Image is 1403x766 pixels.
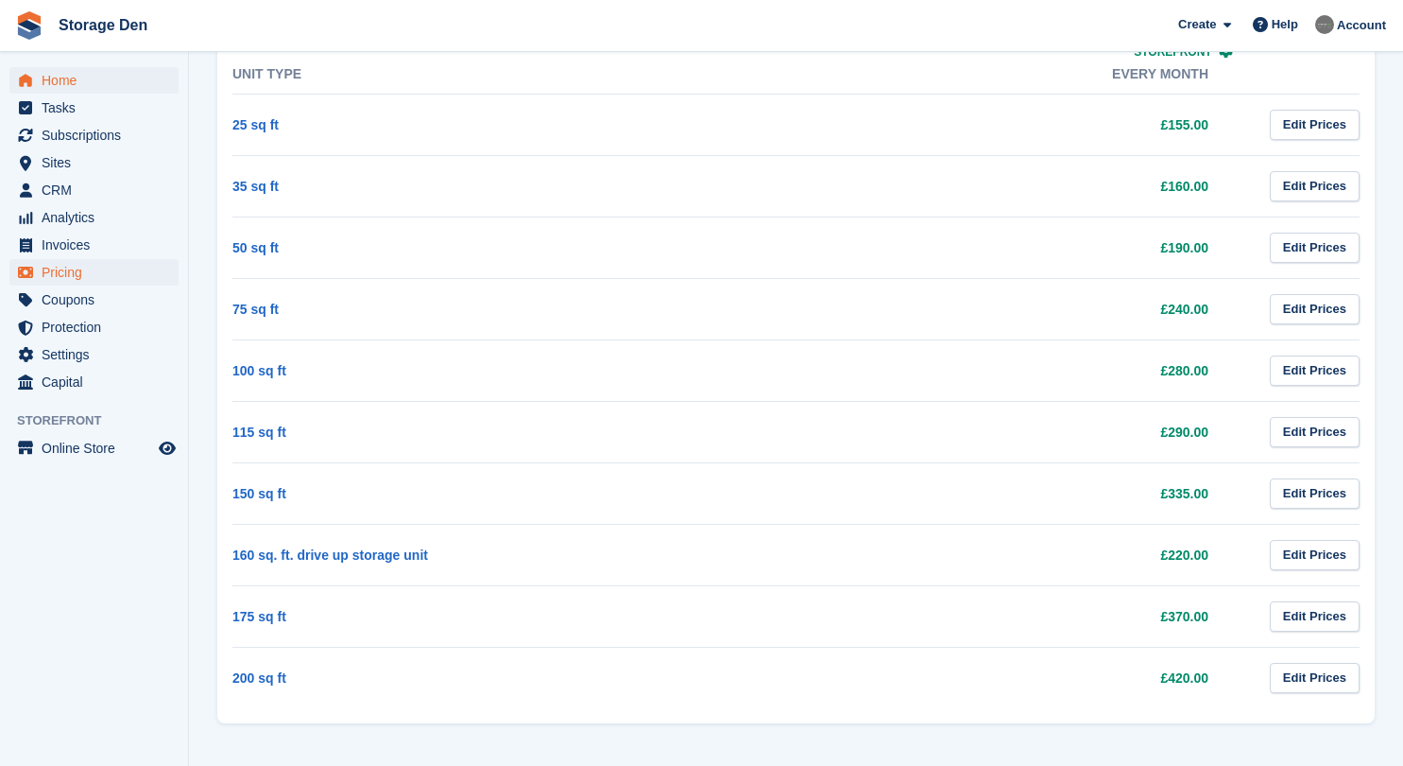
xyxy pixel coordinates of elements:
th: Unit Type [232,55,740,95]
span: Online Store [42,435,155,461]
a: 50 sq ft [232,240,279,255]
span: Settings [42,341,155,368]
td: £155.00 [740,94,1247,155]
a: Edit Prices [1270,601,1360,633]
a: Storefront [1134,45,1233,59]
a: 75 sq ft [232,302,279,317]
a: menu [9,95,179,121]
a: menu [9,204,179,231]
td: £370.00 [740,585,1247,647]
a: menu [9,287,179,313]
td: £280.00 [740,339,1247,401]
span: Account [1337,16,1386,35]
span: Capital [42,369,155,395]
a: menu [9,435,179,461]
td: £220.00 [740,524,1247,585]
a: Storage Den [51,9,155,41]
a: Edit Prices [1270,417,1360,448]
a: menu [9,341,179,368]
a: 200 sq ft [232,670,286,686]
td: £240.00 [740,278,1247,339]
span: Sites [42,149,155,176]
span: Tasks [42,95,155,121]
a: 150 sq ft [232,486,286,501]
span: Subscriptions [42,122,155,148]
span: Protection [42,314,155,340]
td: £335.00 [740,462,1247,524]
span: CRM [42,177,155,203]
a: menu [9,67,179,94]
span: Help [1272,15,1298,34]
a: Preview store [156,437,179,460]
a: 25 sq ft [232,117,279,132]
a: menu [9,369,179,395]
a: menu [9,259,179,286]
a: menu [9,149,179,176]
a: 100 sq ft [232,363,286,378]
span: Storefront [1134,45,1211,59]
a: menu [9,177,179,203]
a: Edit Prices [1270,110,1360,141]
a: Edit Prices [1270,540,1360,571]
a: 175 sq ft [232,609,286,624]
a: 115 sq ft [232,425,286,440]
span: Home [42,67,155,94]
span: Invoices [42,232,155,258]
a: 35 sq ft [232,179,279,194]
td: £290.00 [740,401,1247,462]
td: £420.00 [740,647,1247,708]
a: menu [9,232,179,258]
span: Storefront [17,411,188,430]
th: Every month [740,55,1247,95]
a: Edit Prices [1270,233,1360,264]
a: Edit Prices [1270,663,1360,694]
td: £190.00 [740,217,1247,278]
span: Analytics [42,204,155,231]
span: Pricing [42,259,155,286]
img: Brian Barbour [1315,15,1334,34]
a: Edit Prices [1270,356,1360,387]
img: stora-icon-8386f47178a22dfd0bd8f6a31ec36ba5ce8667c1dd55bd0f319d3a0aa187defe.svg [15,11,43,40]
a: 160 sq. ft. drive up storage unit [232,548,428,563]
span: Create [1178,15,1216,34]
a: Edit Prices [1270,171,1360,202]
a: menu [9,122,179,148]
a: Edit Prices [1270,479,1360,510]
a: menu [9,314,179,340]
td: £160.00 [740,155,1247,217]
a: Edit Prices [1270,294,1360,325]
span: Coupons [42,287,155,313]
